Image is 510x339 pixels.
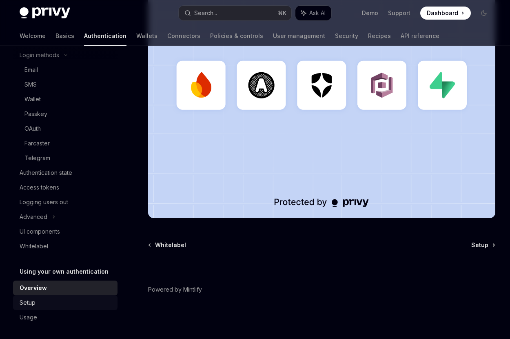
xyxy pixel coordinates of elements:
a: Powered by Mintlify [148,285,202,294]
a: Recipes [368,26,391,46]
div: Wallet [24,94,41,104]
a: Authentication [84,26,126,46]
span: Dashboard [427,9,458,17]
a: Wallet [13,92,118,107]
div: UI components [20,227,60,236]
a: Setup [471,241,494,249]
button: Ask AI [295,6,331,20]
button: Toggle dark mode [477,7,490,20]
div: Logging users out [20,197,68,207]
a: Logging users out [13,195,118,210]
a: Dashboard [420,7,471,20]
div: Access tokens [20,183,59,192]
a: Authentication state [13,165,118,180]
button: Search...⌘K [179,6,291,20]
a: Farcaster [13,136,118,151]
div: Setup [20,298,35,308]
a: Policies & controls [210,26,263,46]
div: Usage [20,312,37,322]
a: Connectors [167,26,200,46]
img: dark logo [20,7,70,19]
div: Whitelabel [20,241,48,251]
span: Whitelabel [155,241,186,249]
a: UI components [13,224,118,239]
h5: Using your own authentication [20,267,109,277]
span: ⌘ K [278,10,286,16]
a: Basics [55,26,74,46]
a: Email [13,62,118,77]
a: Telegram [13,151,118,165]
a: API reference [401,26,439,46]
div: Telegram [24,153,50,163]
div: OAuth [24,124,41,134]
div: Farcaster [24,138,50,148]
span: Ask AI [309,9,326,17]
div: Overview [20,283,47,293]
div: Authentication state [20,168,72,178]
a: Security [335,26,358,46]
a: SMS [13,77,118,92]
span: Setup [471,241,488,249]
div: SMS [24,80,37,89]
a: User management [273,26,325,46]
a: Support [388,9,410,17]
a: Whitelabel [13,239,118,254]
div: Search... [194,8,217,18]
div: Email [24,65,38,75]
a: Usage [13,310,118,325]
a: Whitelabel [149,241,186,249]
a: Demo [362,9,378,17]
div: Advanced [20,212,47,222]
a: Setup [13,295,118,310]
a: Access tokens [13,180,118,195]
a: Overview [13,281,118,295]
a: Wallets [136,26,157,46]
div: Passkey [24,109,47,119]
a: OAuth [13,121,118,136]
a: Welcome [20,26,46,46]
a: Passkey [13,107,118,121]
